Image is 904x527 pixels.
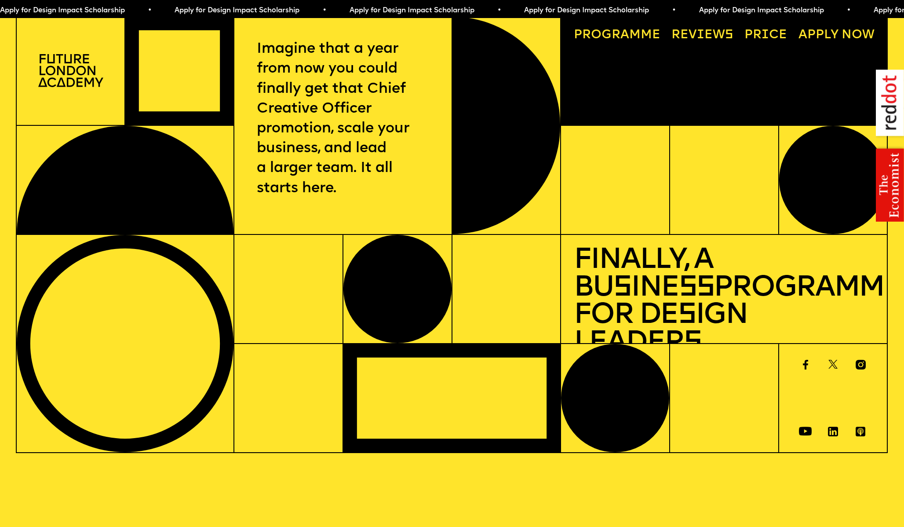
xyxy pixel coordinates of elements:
[846,7,850,14] span: •
[678,301,696,330] span: s
[738,23,794,48] a: Price
[665,23,740,48] a: Reviews
[567,23,667,48] a: Programme
[620,29,629,41] span: a
[679,274,714,303] span: ss
[671,7,675,14] span: •
[496,7,500,14] span: •
[792,23,881,48] a: Apply now
[147,7,151,14] span: •
[613,274,631,303] span: s
[257,39,429,198] p: Imagine that a year from now you could finally get that Chief Creative Officer promotion, scale y...
[684,329,701,358] span: s
[321,7,325,14] span: •
[574,247,875,357] h1: Finally, a Bu ine Programme for De ign Leader
[798,29,807,41] span: A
